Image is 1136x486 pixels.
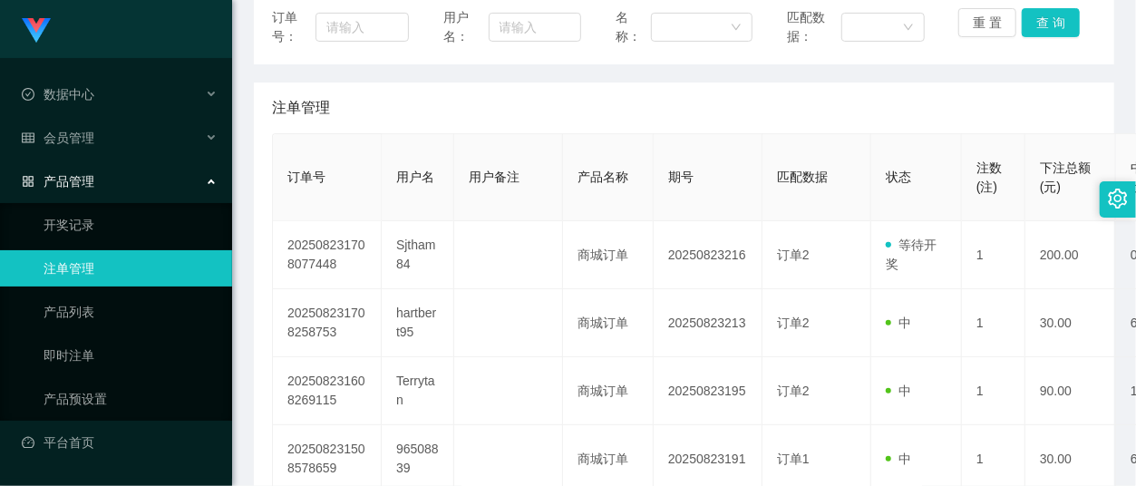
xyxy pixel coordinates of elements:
span: 订单2 [777,316,810,330]
span: 匹配数据 [777,170,828,184]
button: 查 询 [1022,8,1080,37]
td: 1 [962,289,1025,357]
button: 重 置 [958,8,1016,37]
td: 商城订单 [563,357,654,425]
span: 中 [886,384,911,398]
a: 开奖记录 [44,207,218,243]
span: 订单号 [287,170,325,184]
span: 会员管理 [22,131,94,145]
a: 产品列表 [44,294,218,330]
td: 20250823195 [654,357,762,425]
i: 图标: table [22,131,34,144]
span: 用户名： [443,8,488,46]
input: 请输入 [489,13,581,42]
span: 产品名称 [578,170,628,184]
td: 1 [962,221,1025,289]
td: 202508231708077448 [273,221,382,289]
i: 图标: down [903,22,914,34]
a: 注单管理 [44,250,218,287]
span: 期号 [668,170,694,184]
span: 中 [886,316,911,330]
i: 图标: check-circle-o [22,88,34,101]
span: 等待开奖 [886,238,937,271]
td: 30.00 [1025,289,1116,357]
span: 用户备注 [469,170,519,184]
span: 下注总额(元) [1040,160,1091,194]
span: 订单2 [777,248,810,262]
td: Terrytan [382,357,454,425]
span: 数据中心 [22,87,94,102]
span: 订单号： [272,8,316,46]
input: 请输入 [316,13,409,42]
span: 中 [886,452,911,466]
span: 产品管理 [22,174,94,189]
i: 图标: down [731,22,742,34]
td: 20250823216 [654,221,762,289]
td: 90.00 [1025,357,1116,425]
span: 状态 [886,170,911,184]
span: 名称： [616,8,651,46]
td: 20250823213 [654,289,762,357]
td: 商城订单 [563,221,654,289]
a: 图标: dashboard平台首页 [22,424,218,461]
td: 202508231608269115 [273,357,382,425]
i: 图标: appstore-o [22,175,34,188]
img: logo.9652507e.png [22,18,51,44]
span: 订单2 [777,384,810,398]
td: 商城订单 [563,289,654,357]
td: 1 [962,357,1025,425]
span: 匹配数据： [787,8,841,46]
td: 202508231708258753 [273,289,382,357]
span: 订单1 [777,452,810,466]
a: 即时注单 [44,337,218,374]
span: 用户名 [396,170,434,184]
a: 产品预设置 [44,381,218,417]
td: 200.00 [1025,221,1116,289]
td: Sjtham84 [382,221,454,289]
span: 注单管理 [272,97,330,119]
span: 注数(注) [976,160,1002,194]
i: 图标: setting [1108,189,1128,209]
td: hartbert95 [382,289,454,357]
